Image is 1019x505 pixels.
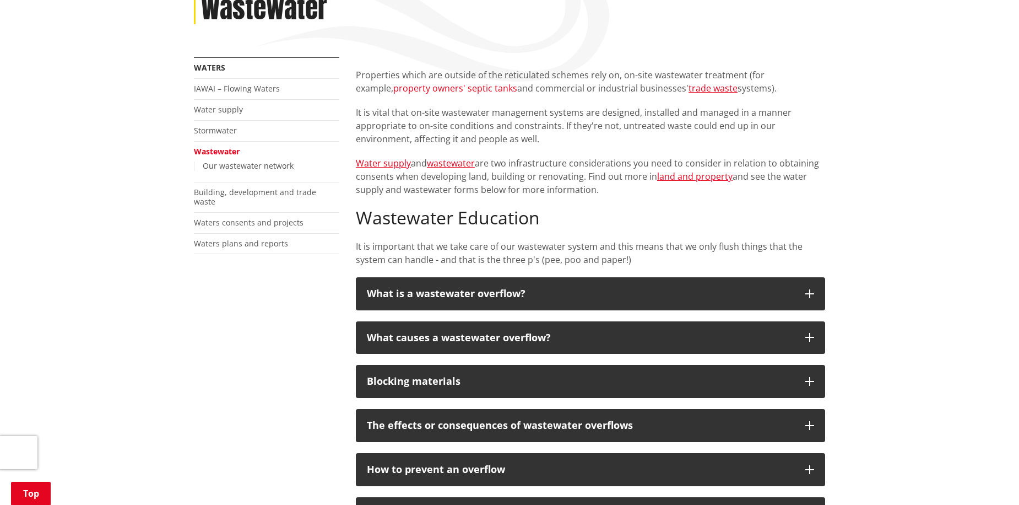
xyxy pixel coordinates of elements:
[356,277,825,310] button: What is a wastewater overflow?
[367,376,794,387] div: Blocking materials
[194,62,225,73] a: Waters
[194,217,303,228] a: Waters consents and projects
[657,170,733,182] a: land and property
[194,187,316,207] a: Building, development and trade waste
[356,453,825,486] button: How to prevent an overflow
[356,365,825,398] button: Blocking materials
[356,157,411,169] a: Water supply
[356,240,825,266] p: It is important that we take care of our wastewater system and this means that we only flush thin...
[689,82,738,94] a: trade waste
[194,83,280,94] a: IAWAI – Flowing Waters
[194,125,237,136] a: Stormwater
[356,321,825,354] button: What causes a wastewater overflow?
[968,459,1008,498] iframe: Messenger Launcher
[356,157,825,196] p: and are two infrastructure considerations you need to consider in relation to obtaining consents ...
[356,106,825,146] p: It is vital that on-site wastewater management systems are designed, installed and managed in a m...
[194,238,288,249] a: Waters plans and reports
[356,68,825,95] p: Properties which are outside of the reticulated schemes rely on, on-site wastewater treatment (fo...
[194,104,243,115] a: Water supply
[203,160,294,171] a: Our wastewater network
[356,207,825,228] h2: Wastewater Education
[367,288,794,299] p: What is a wastewater overflow?
[356,409,825,442] button: The effects or consequences of wastewater overflows
[367,420,794,431] p: The effects or consequences of wastewater overflows
[367,464,794,475] p: How to prevent an overflow
[194,146,240,157] a: Wastewater
[11,482,51,505] a: Top
[393,82,517,94] a: property owners' septic tanks
[427,157,475,169] a: wastewater
[367,332,794,343] p: What causes a wastewater overflow?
